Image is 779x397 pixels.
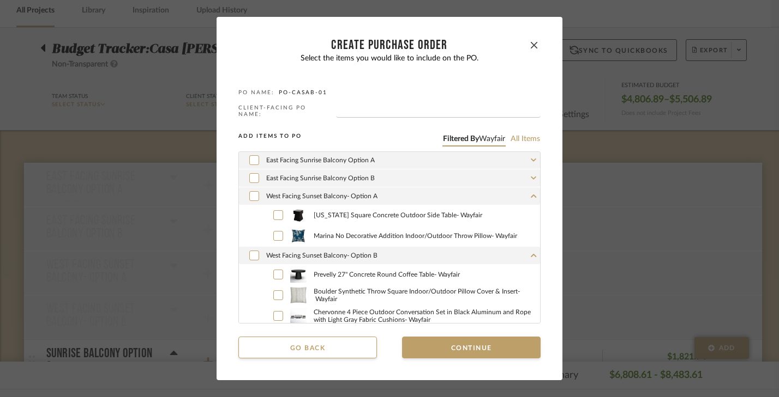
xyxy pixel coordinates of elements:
span: Chervonne 4 Piece Outdoor Conversation Set in Black Aluminum and Rope with Light Gray Fabric Cush... [314,308,540,323]
div: West Facing Sunset Balcony- Option A [239,205,540,246]
p: Select the items you would like to include on the PO. [238,54,541,63]
cdk-accordion-item: East Facing Sunrise Balcony Option A [239,151,540,169]
img: f45af8a2-25c8-4f4e-8319-4d92f9c8724f_50x50.jpg [290,308,307,324]
cdk-accordion-item: East Facing Sunrise Balcony Option B [239,169,540,187]
cdk-accordion-item: West Facing Sunset Balcony- Option B [239,246,540,347]
div: CREATE Purchase order [251,39,528,52]
label: PO NAME: [238,89,274,96]
img: 8f3a5afa-4d67-42db-8c2d-fda70c298542_50x50.jpg [290,266,307,283]
span: PO-CASAB-01 [279,89,327,96]
cdk-accordion-item: West Facing Sunset Balcony- Option A [239,187,540,246]
button: All items [510,134,541,144]
span: Boulder Synthetic Throw Square Indoor/Outdoor Pillow Cover & Insert - Wayfair [314,288,540,303]
span: Prevelly 27" Concrete Round Coffee Table - Wayfair [314,271,540,278]
img: 8248f84c-99f8-4757-8c28-2900598ec2d4_50x50.jpg [290,287,307,303]
button: Continue [402,337,541,358]
label: CLIENT-FACING PO NAME: [238,105,332,118]
span: Marina No Decorative Addition Indoor/Outdoor Throw Pillow - Wayfair [314,232,540,240]
button: Filtered byWayfair [442,134,506,144]
span: Wayfair [479,135,505,143]
span: [US_STATE] Square Concrete Outdoor Side Table - Wayfair [314,211,540,219]
img: b771b3c2-0010-4699-a3ed-5f653918dfbf_50x50.jpg [290,207,307,223]
button: Go back [238,337,377,358]
div: Add items to PO [238,133,541,151]
img: 09132599-d2a4-4c5c-8669-1cafd64118b1_50x50.jpg [290,228,307,244]
div: West Facing Sunset Balcony- Option B [239,264,540,347]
